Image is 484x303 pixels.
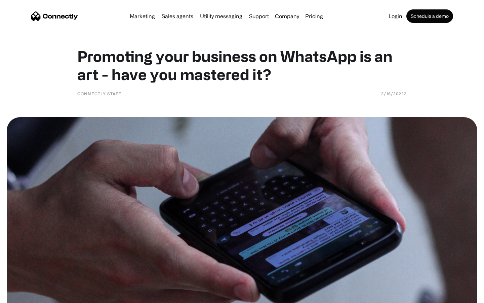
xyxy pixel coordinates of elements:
a: home [31,11,78,21]
a: Schedule a demo [406,9,453,23]
a: Support [246,13,272,19]
a: Login [386,13,405,19]
aside: Language selected: English [7,291,40,301]
a: Pricing [302,13,326,19]
div: Company [275,11,299,21]
a: Sales agents [159,13,196,19]
ul: Language list [13,291,40,301]
div: 2/16/20222 [381,90,407,97]
div: Company [273,11,301,21]
div: Connectly Staff [77,90,121,97]
a: Marketing [127,13,158,19]
a: Utility messaging [197,13,245,19]
h1: Promoting your business on WhatsApp is an art - have you mastered it? [77,47,407,83]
